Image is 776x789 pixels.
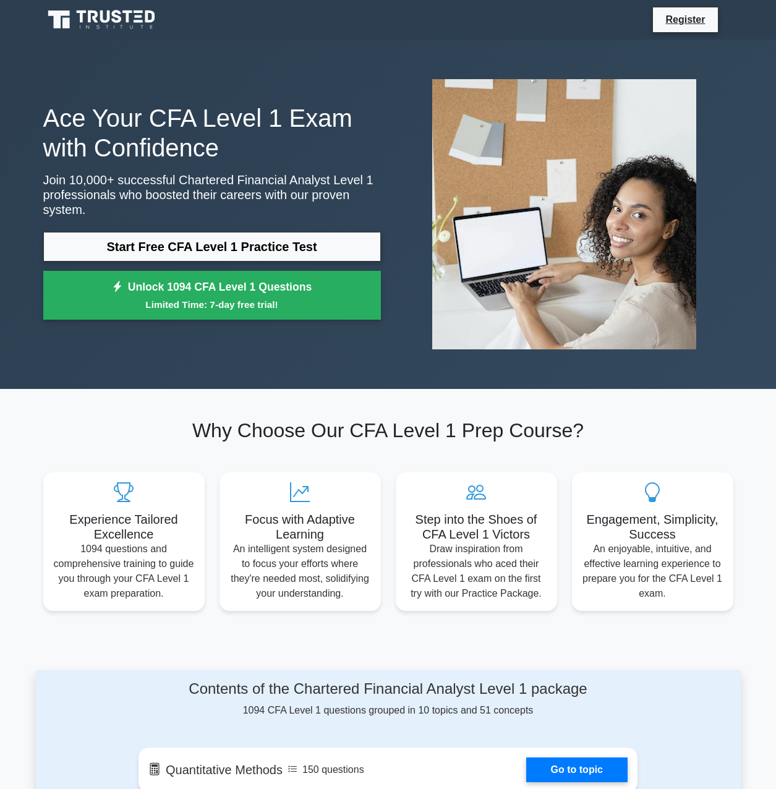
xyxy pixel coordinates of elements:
[658,12,712,27] a: Register
[43,232,381,262] a: Start Free CFA Level 1 Practice Test
[53,542,195,601] p: 1094 questions and comprehensive training to guide you through your CFA Level 1 exam preparation.
[229,542,371,601] p: An intelligent system designed to focus your efforts where they're needed most, solidifying your ...
[139,680,637,698] h4: Contents of the Chartered Financial Analyst Level 1 package
[43,103,381,163] h1: Ace Your CFA Level 1 Exam with Confidence
[43,271,381,320] a: Unlock 1094 CFA Level 1 QuestionsLimited Time: 7-day free trial!
[406,542,547,601] p: Draw inspiration from professionals who aced their CFA Level 1 exam on the first try with our Pra...
[43,173,381,217] p: Join 10,000+ successful Chartered Financial Analyst Level 1 professionals who boosted their caree...
[406,512,547,542] h5: Step into the Shoes of CFA Level 1 Victors
[59,297,365,312] small: Limited Time: 7-day free trial!
[582,542,723,601] p: An enjoyable, intuitive, and effective learning experience to prepare you for the CFA Level 1 exam.
[582,512,723,542] h5: Engagement, Simplicity, Success
[139,680,637,718] div: 1094 CFA Level 1 questions grouped in 10 topics and 51 concepts
[53,512,195,542] h5: Experience Tailored Excellence
[43,419,733,442] h2: Why Choose Our CFA Level 1 Prep Course?
[229,512,371,542] h5: Focus with Adaptive Learning
[526,757,628,782] a: Go to topic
